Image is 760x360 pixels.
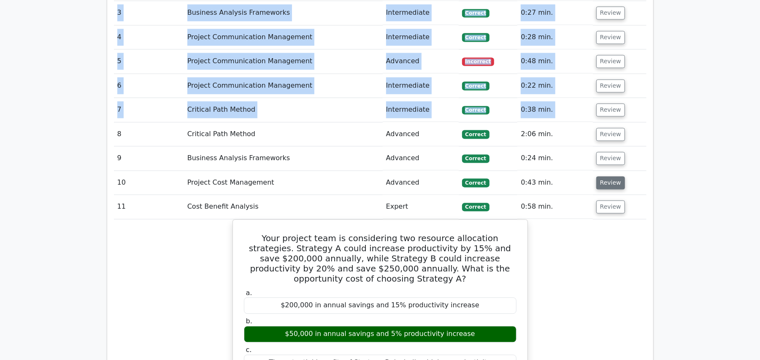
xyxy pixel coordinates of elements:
span: Correct [462,154,490,163]
button: Review [596,152,625,165]
span: Correct [462,130,490,138]
td: Expert [383,195,459,219]
td: Advanced [383,49,459,73]
td: 2:06 min. [517,122,592,146]
div: $200,000 in annual savings and 15% productivity increase [244,297,517,314]
td: 0:27 min. [517,1,592,25]
td: Business Analysis Frameworks [184,146,383,170]
td: 0:24 min. [517,146,592,170]
td: 3 [114,1,184,25]
td: Cost Benefit Analysis [184,195,383,219]
td: 4 [114,25,184,49]
td: 0:38 min. [517,98,592,122]
td: Critical Path Method [184,98,383,122]
td: Intermediate [383,74,459,98]
td: Intermediate [383,25,459,49]
td: 5 [114,49,184,73]
div: $50,000 in annual savings and 5% productivity increase [244,326,517,342]
td: Critical Path Method [184,122,383,146]
td: 0:48 min. [517,49,592,73]
button: Review [596,79,625,92]
span: Incorrect [462,57,495,66]
button: Review [596,103,625,116]
button: Review [596,200,625,213]
span: c. [246,346,252,354]
button: Review [596,6,625,19]
td: 9 [114,146,184,170]
td: 10 [114,171,184,195]
span: Correct [462,106,490,114]
td: Project Communication Management [184,49,383,73]
td: Project Communication Management [184,25,383,49]
span: b. [246,317,252,325]
button: Review [596,55,625,68]
button: Review [596,128,625,141]
span: Correct [462,203,490,211]
span: Correct [462,81,490,90]
td: Intermediate [383,1,459,25]
td: Business Analysis Frameworks [184,1,383,25]
td: 0:43 min. [517,171,592,195]
td: Project Cost Management [184,171,383,195]
td: Advanced [383,146,459,170]
button: Review [596,176,625,189]
button: Review [596,31,625,44]
td: Advanced [383,122,459,146]
span: Correct [462,178,490,187]
span: a. [246,289,252,297]
td: 6 [114,74,184,98]
td: 8 [114,122,184,146]
td: 0:28 min. [517,25,592,49]
td: 0:58 min. [517,195,592,219]
td: Advanced [383,171,459,195]
td: 7 [114,98,184,122]
span: Correct [462,9,490,17]
td: 0:22 min. [517,74,592,98]
td: Project Communication Management [184,74,383,98]
h5: Your project team is considering two resource allocation strategies. Strategy A could increase pr... [243,233,517,284]
span: Correct [462,33,490,41]
td: 11 [114,195,184,219]
td: Intermediate [383,98,459,122]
